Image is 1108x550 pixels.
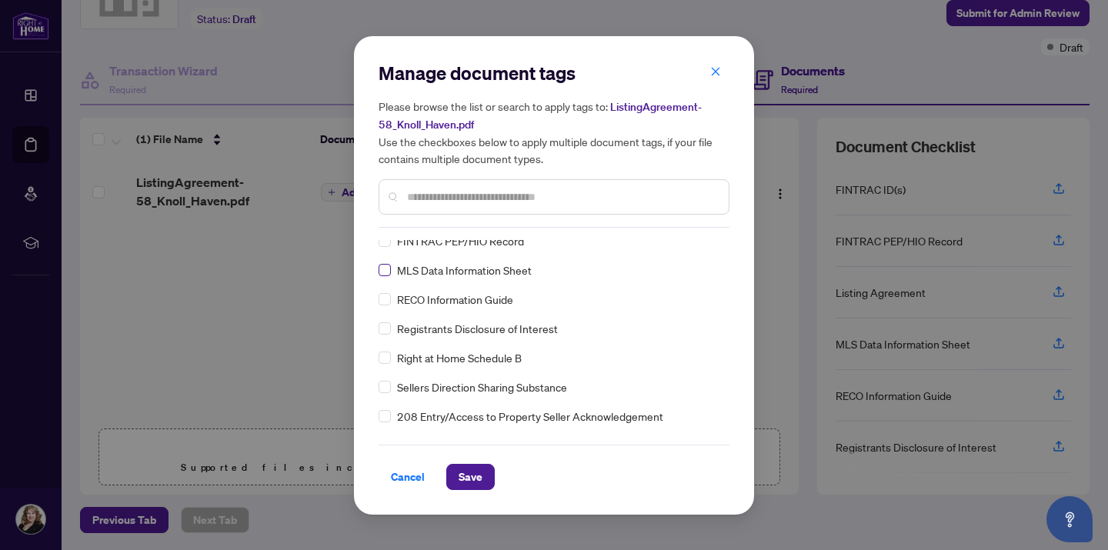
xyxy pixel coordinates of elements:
[397,349,522,366] span: Right at Home Schedule B
[379,98,729,167] h5: Please browse the list or search to apply tags to: Use the checkboxes below to apply multiple doc...
[1046,496,1093,542] button: Open asap
[710,66,721,77] span: close
[397,378,567,395] span: Sellers Direction Sharing Substance
[379,100,702,132] span: ListingAgreement-58_Knoll_Haven.pdf
[446,464,495,490] button: Save
[397,408,663,425] span: 208 Entry/Access to Property Seller Acknowledgement
[397,262,532,278] span: MLS Data Information Sheet
[397,291,513,308] span: RECO Information Guide
[379,464,437,490] button: Cancel
[379,61,729,85] h2: Manage document tags
[397,320,558,337] span: Registrants Disclosure of Interest
[459,465,482,489] span: Save
[397,232,524,249] span: FINTRAC PEP/HIO Record
[391,465,425,489] span: Cancel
